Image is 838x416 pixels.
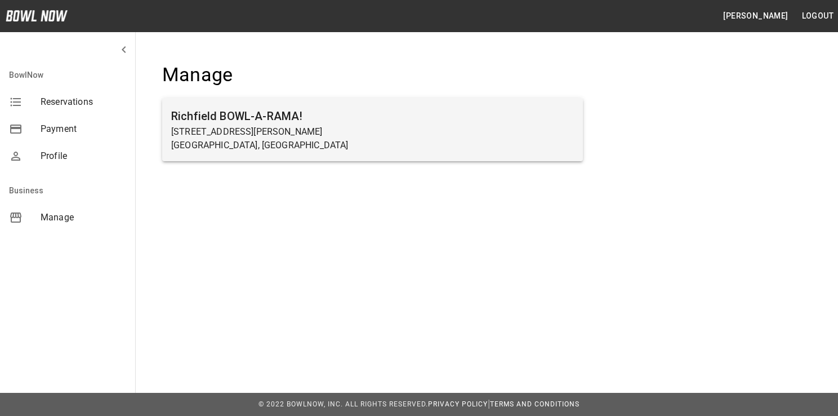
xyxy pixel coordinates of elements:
img: logo [6,10,68,21]
span: Manage [41,211,126,224]
h6: Richfield BOWL-A-RAMA! [171,107,574,125]
span: Reservations [41,95,126,109]
a: Terms and Conditions [490,400,580,408]
span: Profile [41,149,126,163]
h4: Manage [162,63,583,87]
p: [GEOGRAPHIC_DATA], [GEOGRAPHIC_DATA] [171,139,574,152]
button: Logout [797,6,838,26]
span: Payment [41,122,126,136]
button: [PERSON_NAME] [719,6,792,26]
p: [STREET_ADDRESS][PERSON_NAME] [171,125,574,139]
span: © 2022 BowlNow, Inc. All Rights Reserved. [258,400,428,408]
a: Privacy Policy [428,400,488,408]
